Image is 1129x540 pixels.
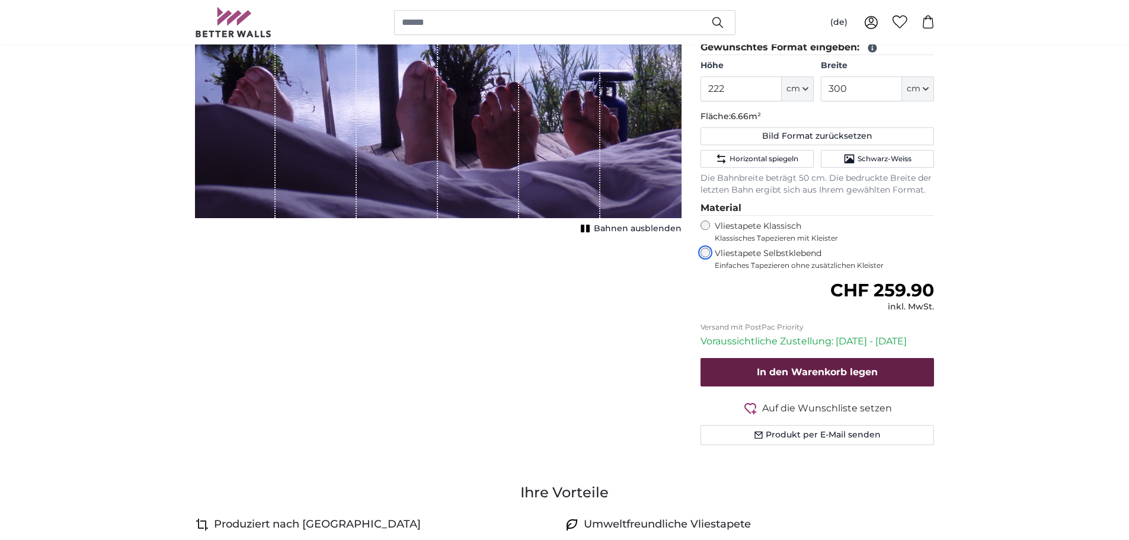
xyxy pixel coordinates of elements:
button: Bahnen ausblenden [577,221,682,237]
button: cm [902,76,934,101]
button: Bild Format zurücksetzen [701,127,935,145]
img: Betterwalls [195,7,272,37]
span: CHF 259.90 [830,279,934,301]
p: Fläche: [701,111,935,123]
p: Voraussichtliche Zustellung: [DATE] - [DATE] [701,334,935,349]
h3: Ihre Vorteile [195,483,935,502]
span: Bahnen ausblenden [594,223,682,235]
span: Einfaches Tapezieren ohne zusätzlichen Kleister [715,261,935,270]
p: Die Bahnbreite beträgt 50 cm. Die bedruckte Breite der letzten Bahn ergibt sich aus Ihrem gewählt... [701,172,935,196]
label: Vliestapete Klassisch [715,221,925,243]
h4: Produziert nach [GEOGRAPHIC_DATA] [214,516,421,533]
button: cm [782,76,814,101]
span: Klassisches Tapezieren mit Kleister [715,234,925,243]
button: Auf die Wunschliste setzen [701,401,935,416]
span: In den Warenkorb legen [757,366,878,378]
button: Schwarz-Weiss [821,150,934,168]
label: Breite [821,60,934,72]
label: Vliestapete Selbstklebend [715,248,935,270]
p: Versand mit PostPac Priority [701,322,935,332]
span: cm [907,83,920,95]
button: Produkt per E-Mail senden [701,425,935,445]
span: 6.66m² [731,111,761,122]
span: Auf die Wunschliste setzen [762,401,892,416]
button: Horizontal spiegeln [701,150,814,168]
button: (de) [821,12,857,33]
h4: Umweltfreundliche Vliestapete [584,516,751,533]
span: cm [786,83,800,95]
label: Höhe [701,60,814,72]
legend: Material [701,201,935,216]
button: In den Warenkorb legen [701,358,935,386]
legend: Gewünschtes Format eingeben: [701,40,935,55]
span: Horizontal spiegeln [730,154,798,164]
div: inkl. MwSt. [830,301,934,313]
span: Schwarz-Weiss [858,154,911,164]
